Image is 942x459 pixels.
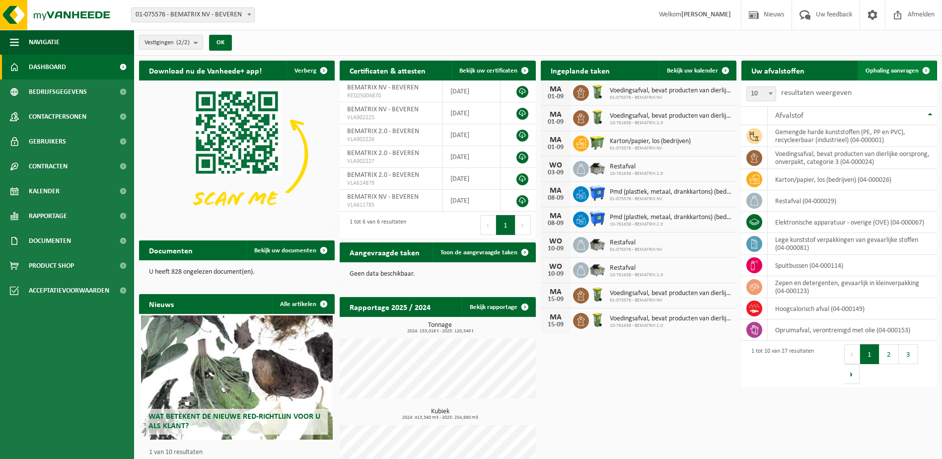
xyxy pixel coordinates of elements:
[29,154,68,179] span: Contracten
[139,294,184,313] h2: Nieuws
[459,68,517,74] span: Bekijk uw certificaten
[443,80,501,102] td: [DATE]
[345,408,535,420] h3: Kubiek
[546,169,566,176] div: 03-09
[610,196,731,202] span: 01-075576 - BEMATRIX NV
[546,187,566,195] div: MA
[443,124,501,146] td: [DATE]
[610,264,663,272] span: Restafval
[546,245,566,252] div: 10-09
[768,212,937,233] td: elektronische apparatuur - overige (OVE) (04-000067)
[139,240,203,260] h2: Documenten
[347,171,419,179] span: BEMATRIX 2.0 - BEVEREN
[899,344,918,364] button: 3
[345,329,535,334] span: 2024: 153,016 t - 2025: 120,549 t
[858,61,936,80] a: Ophaling aanvragen
[347,128,419,135] span: BEMATRIX 2.0 - BEVEREN
[141,315,333,440] a: Wat betekent de nieuwe RED-richtlijn voor u als klant?
[768,147,937,169] td: voedingsafval, bevat producten van dierlijke oorsprong, onverpakt, categorie 3 (04-000024)
[254,247,316,254] span: Bekijk uw documenten
[272,294,334,314] a: Alle artikelen
[546,85,566,93] div: MA
[443,102,501,124] td: [DATE]
[480,215,496,235] button: Previous
[340,61,435,80] h2: Certificaten & attesten
[345,415,535,420] span: 2024: 413,340 m3 - 2025: 254,660 m3
[546,93,566,100] div: 01-09
[610,222,731,228] span: 10-761638 - BEMATRIX 2.0
[768,190,937,212] td: restafval (04-000029)
[610,171,663,177] span: 10-761638 - BEMATRIX 2.0
[546,144,566,151] div: 01-09
[347,193,419,201] span: BEMATRIX NV - BEVEREN
[610,188,731,196] span: Pmd (plastiek, metaal, drankkartons) (bedrijven)
[294,68,316,74] span: Verberg
[844,344,860,364] button: Previous
[610,247,662,253] span: 01-075576 - BEMATRIX NV
[768,319,937,341] td: opruimafval, verontreinigd met olie (04-000153)
[139,35,203,50] button: Vestigingen(2/2)
[131,7,255,22] span: 01-075576 - BEMATRIX NV - BEVEREN
[589,235,606,252] img: WB-5000-GAL-GY-01
[610,146,691,152] span: 01-075576 - BEMATRIX NV
[589,261,606,278] img: WB-5000-GAL-GY-01
[768,125,937,147] td: gemengde harde kunststoffen (PE, PP en PVC), recycleerbaar (industrieel) (04-000001)
[451,61,535,80] a: Bekijk uw certificaten
[768,169,937,190] td: karton/papier, los (bedrijven) (04-000026)
[844,364,860,384] button: Next
[29,204,67,229] span: Rapportage
[659,61,735,80] a: Bekijk uw kalender
[462,297,535,317] a: Bekijk rapportage
[347,84,419,91] span: BEMATRIX NV - BEVEREN
[610,239,662,247] span: Restafval
[546,288,566,296] div: MA
[149,269,325,276] p: U heeft 828 ongelezen document(en).
[546,237,566,245] div: WO
[515,215,531,235] button: Next
[287,61,334,80] button: Verberg
[347,114,435,122] span: VLA902225
[132,8,254,22] span: 01-075576 - BEMATRIX NV - BEVEREN
[768,298,937,319] td: hoogcalorisch afval (04-000149)
[610,315,731,323] span: Voedingsafval, bevat producten van dierlijke oorsprong, onverpakt, categorie 3
[768,233,937,255] td: lege kunststof verpakkingen van gevaarlijke stoffen (04-000081)
[350,271,525,278] p: Geen data beschikbaar.
[443,146,501,168] td: [DATE]
[433,242,535,262] a: Toon de aangevraagde taken
[667,68,718,74] span: Bekijk uw kalender
[610,214,731,222] span: Pmd (plastiek, metaal, drankkartons) (bedrijven)
[345,322,535,334] h3: Tonnage
[347,150,419,157] span: BEMATRIX 2.0 - BEVEREN
[149,449,330,456] p: 1 van 10 resultaten
[589,83,606,100] img: WB-0140-HPE-GN-50
[347,201,435,209] span: VLA611785
[781,89,852,97] label: resultaten weergeven
[860,344,879,364] button: 1
[29,79,87,104] span: Bedrijfsgegevens
[546,161,566,169] div: WO
[768,276,937,298] td: zepen en detergenten, gevaarlijk in kleinverpakking (04-000123)
[541,61,620,80] h2: Ingeplande taken
[610,298,731,304] span: 01-075576 - BEMATRIX NV
[546,321,566,328] div: 15-09
[546,271,566,278] div: 10-09
[440,249,517,256] span: Toon de aangevraagde taken
[610,323,731,329] span: 10-761638 - BEMATRIX 2.0
[589,185,606,202] img: WB-1100-HPE-BE-01
[139,61,272,80] h2: Download nu de Vanheede+ app!
[29,55,66,79] span: Dashboard
[775,112,803,120] span: Afvalstof
[443,190,501,212] td: [DATE]
[741,61,814,80] h2: Uw afvalstoffen
[610,290,731,298] span: Voedingsafval, bevat producten van dierlijke oorsprong, onverpakt, categorie 3
[29,179,60,204] span: Kalender
[610,272,663,278] span: 10-761638 - BEMATRIX 2.0
[546,296,566,303] div: 15-09
[589,311,606,328] img: WB-0140-HPE-GN-50
[148,413,320,430] span: Wat betekent de nieuwe RED-richtlijn voor u als klant?
[746,343,814,385] div: 1 tot 10 van 27 resultaten
[209,35,232,51] button: OK
[546,220,566,227] div: 08-09
[610,95,731,101] span: 01-075576 - BEMATRIX NV
[546,313,566,321] div: MA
